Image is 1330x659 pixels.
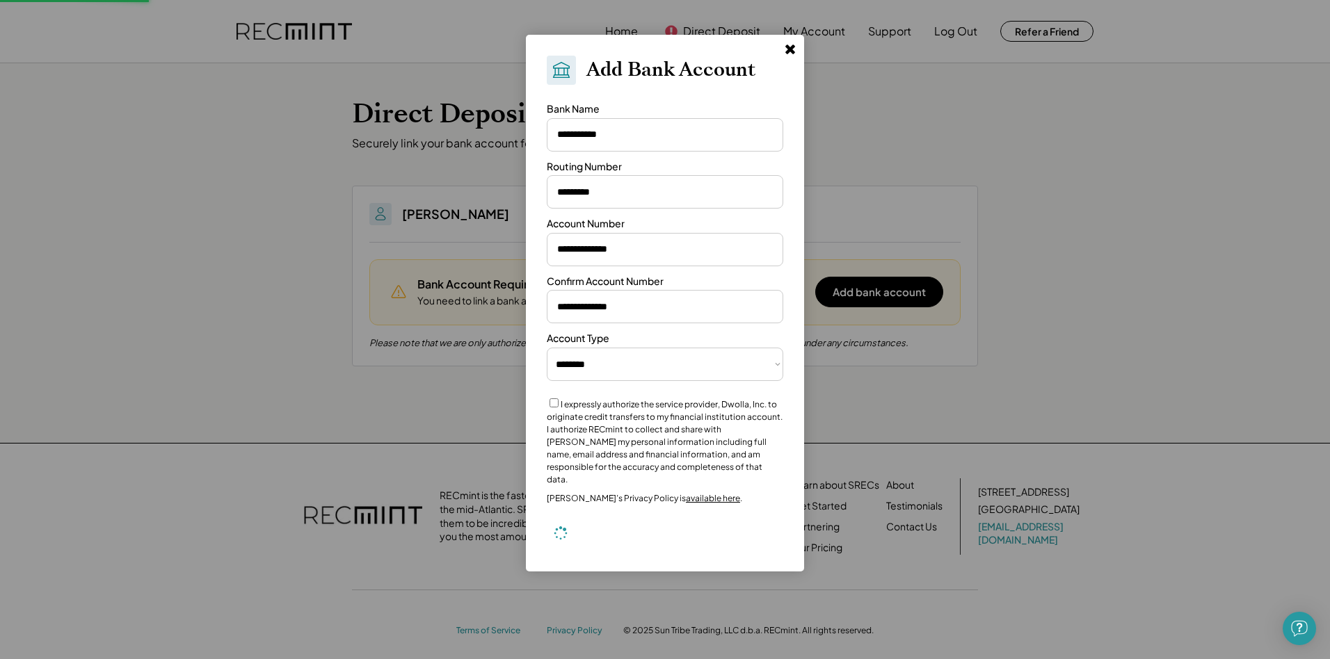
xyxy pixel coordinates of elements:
div: [PERSON_NAME]’s Privacy Policy is . [547,493,742,504]
div: Routing Number [547,160,622,174]
div: Account Type [547,332,609,345]
h2: Add Bank Account [586,58,755,82]
div: Bank Name [547,102,600,116]
img: Bank.svg [551,60,572,81]
label: I expressly authorize the service provider, Dwolla, Inc. to originate credit transfers to my fina... [547,399,783,485]
a: available here [686,493,740,503]
div: Account Number [547,217,625,231]
div: Confirm Account Number [547,275,664,288]
div: Open Intercom Messenger [1283,612,1316,645]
